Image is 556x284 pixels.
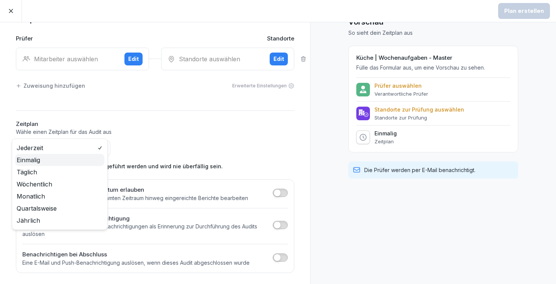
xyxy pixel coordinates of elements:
span: Jederzeit [17,143,43,152]
span: Täglich [17,168,37,177]
span: Wöchentlich [17,180,52,189]
span: Jährlich [17,216,40,225]
span: Monatlich [17,192,45,201]
span: Quartalsweise [17,204,57,213]
div: Edit [128,55,139,63]
div: Plan erstellen [504,7,544,15]
span: Einmalig [17,155,40,165]
div: Edit [273,55,284,63]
